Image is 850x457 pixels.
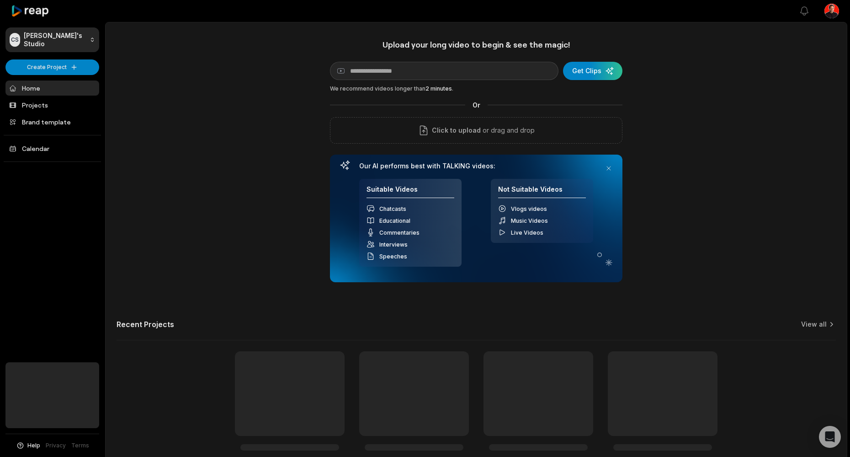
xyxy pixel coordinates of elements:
span: Speeches [379,253,407,260]
span: Music Videos [511,217,548,224]
a: Projects [5,97,99,113]
a: Home [5,81,99,96]
span: 2 minutes [425,85,452,92]
span: Or [465,100,488,110]
span: Click to upload [432,125,481,136]
span: Live Videos [511,229,543,236]
span: Commentaries [379,229,420,236]
button: Create Project [5,59,99,75]
span: Vlogs videos [511,205,547,212]
button: Help [16,441,40,450]
p: or drag and drop [481,125,535,136]
h2: Recent Projects [117,320,174,329]
span: Interviews [379,241,408,248]
a: Brand template [5,114,99,129]
a: Privacy [46,441,66,450]
a: Calendar [5,141,99,156]
h4: Suitable Videos [367,185,454,199]
a: View all [801,320,827,329]
a: Terms [71,441,89,450]
div: CS [10,33,20,47]
h4: Not Suitable Videos [498,185,586,199]
span: Help [27,441,40,450]
p: [PERSON_NAME]'s Studio [24,32,86,48]
div: Open Intercom Messenger [819,426,841,448]
button: Get Clips [563,62,622,80]
div: We recommend videos longer than . [330,85,622,93]
span: Chatcasts [379,205,406,212]
h3: Our AI performs best with TALKING videos: [359,162,593,170]
span: Educational [379,217,410,224]
h1: Upload your long video to begin & see the magic! [330,39,622,50]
